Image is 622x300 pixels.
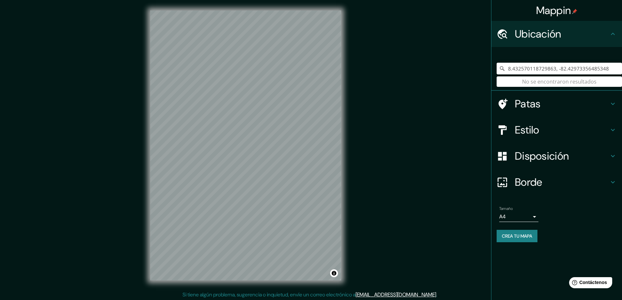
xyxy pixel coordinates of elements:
[356,291,436,298] a: [EMAIL_ADDRESS][DOMAIN_NAME]
[499,206,513,211] font: Tamaño
[564,275,615,293] iframe: Lanzador de widgets de ayuda
[499,213,506,220] font: A4
[491,91,622,117] div: Patas
[515,123,539,137] font: Estilo
[515,149,569,163] font: Disposición
[572,9,577,14] img: pin-icon.png
[515,97,541,111] font: Patas
[491,21,622,47] div: Ubicación
[491,169,622,195] div: Borde
[183,291,356,298] font: Si tiene algún problema, sugerencia o inquietud, envíe un correo electrónico a
[150,10,341,280] canvas: Mapa
[522,78,597,85] font: No se encontraron resultados
[491,143,622,169] div: Disposición
[438,291,439,298] font: .
[536,4,571,17] font: Mappin
[497,230,537,242] button: Crea tu mapa
[330,269,338,277] button: Activar o desactivar atribución
[437,291,438,298] font: .
[497,63,622,74] input: Elige tu ciudad o zona
[499,212,538,222] div: A4
[515,27,561,41] font: Ubicación
[502,233,532,239] font: Crea tu mapa
[436,291,437,298] font: .
[515,175,542,189] font: Borde
[491,117,622,143] div: Estilo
